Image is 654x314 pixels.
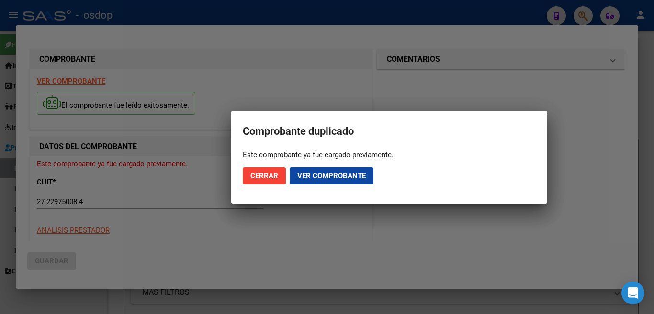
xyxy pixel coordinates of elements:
h2: Comprobante duplicado [243,122,536,141]
span: Ver comprobante [297,172,366,180]
div: Open Intercom Messenger [621,282,644,304]
span: Cerrar [250,172,278,180]
button: Ver comprobante [290,167,373,184]
button: Cerrar [243,167,286,184]
div: Este comprobante ya fue cargado previamente. [243,150,536,160]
